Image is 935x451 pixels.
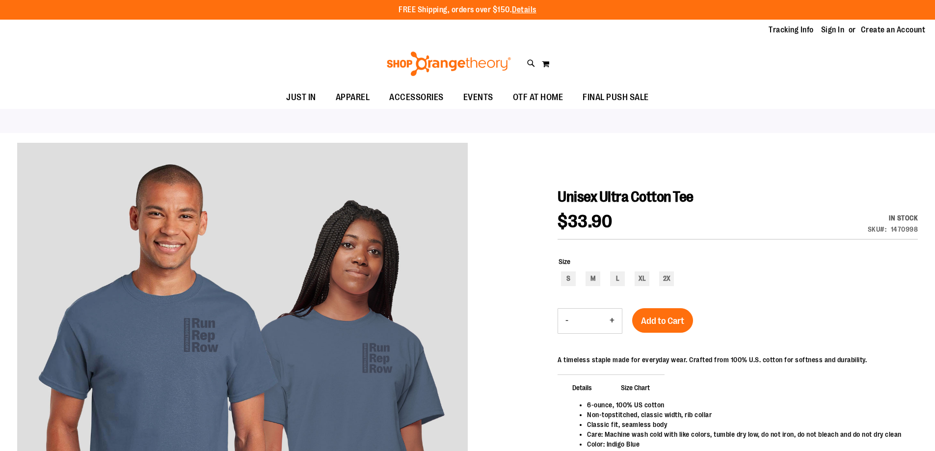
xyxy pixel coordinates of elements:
div: XL [635,271,649,286]
strong: SKU [868,225,887,233]
a: Details [512,5,536,14]
div: M [586,271,600,286]
a: Sign In [821,25,845,35]
button: Add to Cart [632,308,693,333]
div: 1470998 [891,224,918,234]
a: Create an Account [861,25,926,35]
a: Tracking Info [769,25,814,35]
span: APPAREL [336,86,370,108]
li: Non-topstitched, classic width, rib collar [587,410,908,420]
span: Unisex Ultra Cotton Tee [558,188,694,205]
span: $33.90 [558,212,612,232]
div: S [561,271,576,286]
p: FREE Shipping, orders over $150. [399,4,536,16]
li: Classic fit, seamless body [587,420,908,429]
li: Color: Indigo Blue [587,439,908,449]
div: Availability [868,213,918,223]
span: ACCESSORIES [389,86,444,108]
span: OTF AT HOME [513,86,563,108]
div: L [610,271,625,286]
span: EVENTS [463,86,493,108]
span: FINAL PUSH SALE [583,86,649,108]
input: Product quantity [576,309,602,333]
li: 6-ounce, 100% US cotton [587,400,908,410]
span: Details [558,374,607,400]
div: 2X [659,271,674,286]
span: JUST IN [286,86,316,108]
button: Decrease product quantity [558,309,576,333]
li: Care: Machine wash cold with like colors, tumble dry low, do not iron, do not bleach and do not d... [587,429,908,439]
span: Size Chart [606,374,665,400]
button: Increase product quantity [602,309,622,333]
div: A timeless staple made for everyday wear. Crafted from 100% U.S. cotton for softness and durability. [558,355,867,365]
span: Size [559,258,570,265]
div: In stock [868,213,918,223]
img: Shop Orangetheory [385,52,512,76]
span: Add to Cart [641,316,684,326]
